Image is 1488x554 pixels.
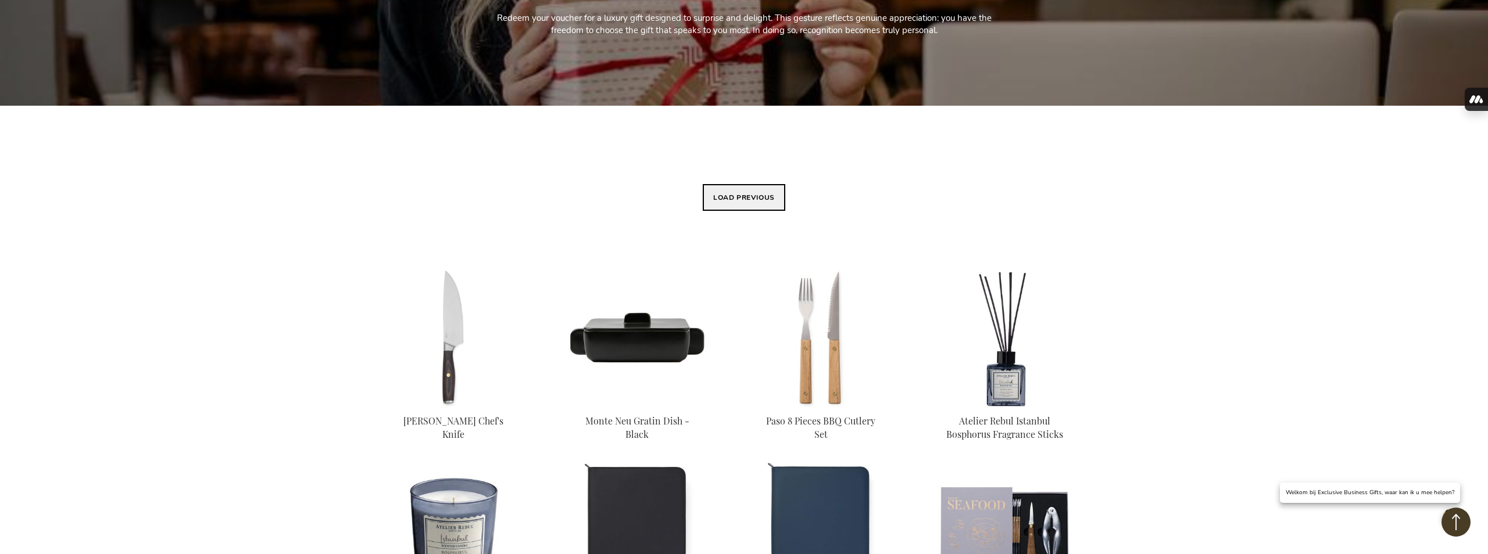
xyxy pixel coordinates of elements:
[567,400,707,411] a: Monte Neu Gratin Dish - Black
[946,415,1063,440] a: Atelier Rebul Istanbul Bosphorus Fragrance Sticks
[384,400,523,411] a: Tara Steel Chef's Knife
[384,269,523,408] img: Tara Steel Chef's Knife
[935,400,1075,411] a: Atelier Rebul Istanbul Bosphorus Fragrance Sticks
[935,269,1075,408] img: Atelier Rebul Istanbul Bosphorus Fragrance Sticks
[403,415,503,440] a: [PERSON_NAME] Chef's Knife
[482,12,1006,37] p: Redeem your voucher for a luxury gift designed to surprise and delight. This gesture reflects gen...
[751,400,890,411] a: Paso 8 Pieces BBQ Cutlery Set
[585,415,689,440] a: Monte Neu Gratin Dish - Black
[766,415,875,440] a: Paso 8 Pieces BBQ Cutlery Set
[567,269,707,408] img: Monte Neu Gratin Dish - Black
[751,269,890,408] img: Paso 8 Pieces BBQ Cutlery Set
[703,184,785,211] button: Load previous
